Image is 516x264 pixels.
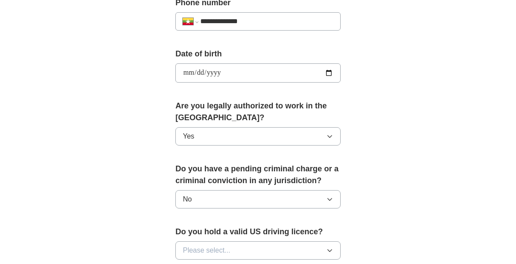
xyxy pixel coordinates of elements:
label: Do you hold a valid US driving licence? [175,226,341,238]
span: No [183,195,192,205]
label: Date of birth [175,49,341,60]
span: Yes [183,132,194,142]
button: Please select... [175,242,341,260]
label: Are you legally authorized to work in the [GEOGRAPHIC_DATA]? [175,101,341,124]
label: Do you have a pending criminal charge or a criminal conviction in any jurisdiction? [175,163,341,187]
button: No [175,191,341,209]
button: Yes [175,128,341,146]
span: Please select... [183,246,230,256]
